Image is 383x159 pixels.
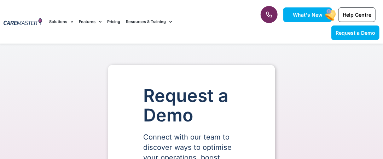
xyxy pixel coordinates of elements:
[126,10,172,34] a: Resources & Training
[49,10,244,34] nav: Menu
[49,10,73,34] a: Solutions
[283,7,332,22] a: What's New
[293,12,323,18] span: What's New
[79,10,101,34] a: Features
[336,30,375,36] span: Request a Demo
[343,12,371,18] span: Help Centre
[331,25,379,40] a: Request a Demo
[4,18,42,26] img: CareMaster Logo
[143,86,240,125] h1: Request a Demo
[338,7,376,22] a: Help Centre
[107,10,120,34] a: Pricing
